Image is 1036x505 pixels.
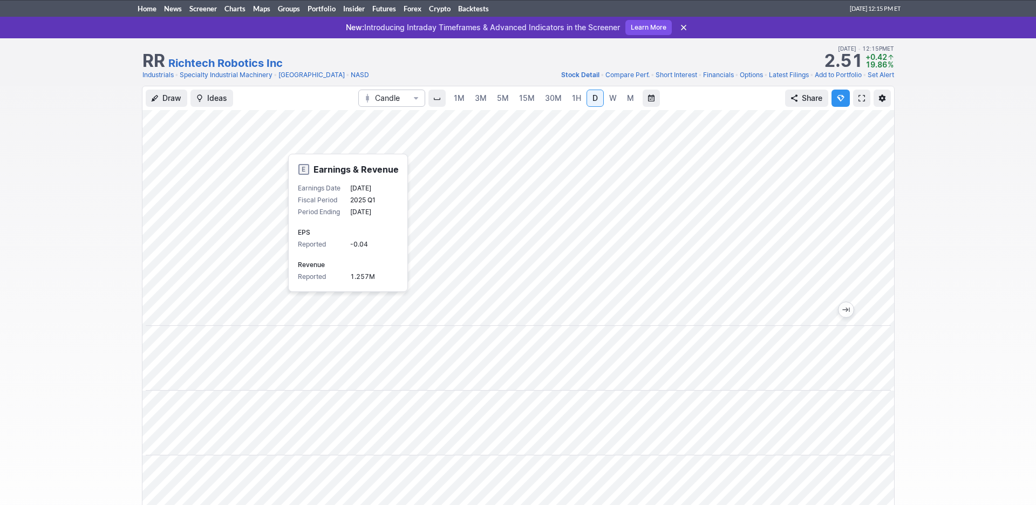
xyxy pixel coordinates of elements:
button: Chart Settings [874,90,891,107]
a: News [160,1,186,17]
span: • [698,70,702,80]
a: Richtech Robotics Inc [168,56,283,71]
span: 19.86 [865,60,887,69]
p: [DATE] [350,183,376,194]
button: Ideas [190,90,233,107]
span: +0.42 [865,52,887,62]
a: Short Interest [656,70,697,80]
span: • [863,70,867,80]
span: • [274,70,277,80]
span: 3M [475,93,487,103]
span: M [627,93,634,103]
strong: 2.51 [824,52,863,70]
span: New: [346,23,364,32]
a: Screener [186,1,221,17]
a: 30M [540,90,567,107]
span: [DATE] 12:15PM ET [838,44,894,53]
p: Fiscal Period [298,195,349,206]
h4: Earnings & Revenue [313,163,399,175]
p: Earnings Date [298,183,349,194]
span: [DATE] 12:15 PM ET [850,1,901,17]
p: Reported [298,271,349,282]
p: 2025 Q1 [350,195,376,206]
a: Latest Filings [769,70,809,80]
span: 5M [497,93,509,103]
a: NASD [351,70,369,80]
p: Revenue [298,251,349,270]
p: EPS [298,219,349,238]
span: • [858,45,861,52]
p: Introducing Intraday Timeframes & Advanced Indicators in the Screener [346,22,620,33]
a: Forex [400,1,425,17]
span: • [601,70,604,80]
a: Portfolio [304,1,339,17]
p: 1.257M [350,271,376,282]
a: Industrials [142,70,174,80]
button: Draw [146,90,187,107]
span: • [175,70,179,80]
button: Range [643,90,660,107]
button: Jump to the most recent bar [839,302,854,317]
button: Chart Type [358,90,425,107]
span: % [888,60,894,69]
a: 1H [567,90,586,107]
span: 15M [519,93,535,103]
a: Backtests [454,1,493,17]
span: Latest Filings [769,71,809,79]
a: Compare Perf. [605,70,650,80]
span: W [609,93,617,103]
a: Learn More [625,20,672,35]
a: Set Alert [868,70,894,80]
a: Specialty Industrial Machinery [180,70,272,80]
span: Candle [375,93,408,104]
span: 1M [454,93,465,103]
span: • [346,70,350,80]
a: Futures [369,1,400,17]
button: Share [785,90,828,107]
span: • [764,70,768,80]
button: Explore new features [831,90,850,107]
a: Groups [274,1,304,17]
p: Period Ending [298,207,349,217]
span: 1H [572,93,581,103]
h1: RR [142,52,165,70]
span: • [651,70,655,80]
a: Charts [221,1,249,17]
a: 3M [470,90,492,107]
span: D [592,93,598,103]
a: Options [740,70,763,80]
a: Stock Detail [561,70,599,80]
a: Home [134,1,160,17]
p: [DATE] [350,207,376,217]
a: W [604,90,622,107]
a: Crypto [425,1,454,17]
span: • [735,70,739,80]
button: Interval [428,90,446,107]
span: Stock Detail [561,71,599,79]
a: Maps [249,1,274,17]
span: Share [802,93,822,104]
a: Fullscreen [853,90,870,107]
a: D [587,90,604,107]
a: Financials [703,70,734,80]
p: -0.04 [350,239,376,250]
span: 30M [545,93,562,103]
div: Event [288,154,408,292]
span: • [810,70,814,80]
a: Insider [339,1,369,17]
span: Draw [162,93,181,104]
a: [GEOGRAPHIC_DATA] [278,70,345,80]
a: Add to Portfolio [815,70,862,80]
a: 5M [492,90,514,107]
a: 15M [514,90,540,107]
span: Compare Perf. [605,71,650,79]
p: Reported [298,239,349,250]
span: Ideas [207,93,227,104]
a: M [622,90,639,107]
a: 1M [449,90,469,107]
